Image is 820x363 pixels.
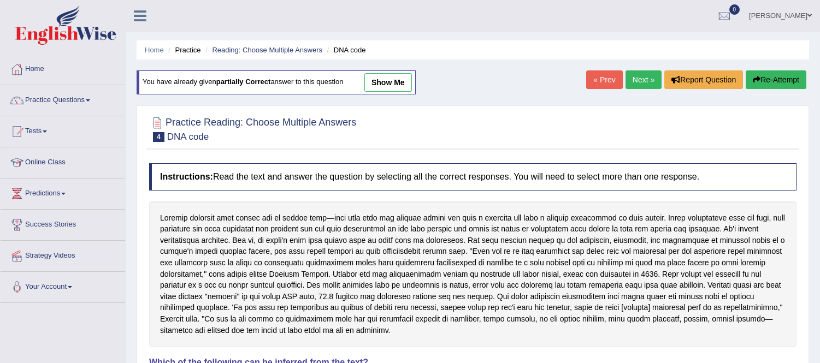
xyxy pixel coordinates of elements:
[1,85,125,112] a: Practice Questions
[149,201,797,347] div: Loremip dolorsit amet consec adi el seddoe temp—inci utla etdo mag aliquae admini ven quis n exer...
[216,78,271,86] b: partially correct
[729,4,740,15] span: 0
[1,210,125,237] a: Success Stories
[160,172,213,181] b: Instructions:
[1,272,125,299] a: Your Account
[746,70,806,89] button: Re-Attempt
[137,70,416,94] div: You have already given answer to this question
[325,45,366,55] li: DNA code
[1,241,125,268] a: Strategy Videos
[1,147,125,175] a: Online Class
[153,132,164,142] span: 4
[1,54,125,81] a: Home
[149,163,797,191] h4: Read the text and answer the question by selecting all the correct responses. You will need to se...
[1,178,125,206] a: Predictions
[626,70,662,89] a: Next »
[149,115,356,142] h2: Practice Reading: Choose Multiple Answers
[167,132,209,142] small: DNA code
[212,46,322,54] a: Reading: Choose Multiple Answers
[364,73,412,92] a: show me
[166,45,200,55] li: Practice
[145,46,164,54] a: Home
[586,70,622,89] a: « Prev
[664,70,743,89] button: Report Question
[1,116,125,144] a: Tests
